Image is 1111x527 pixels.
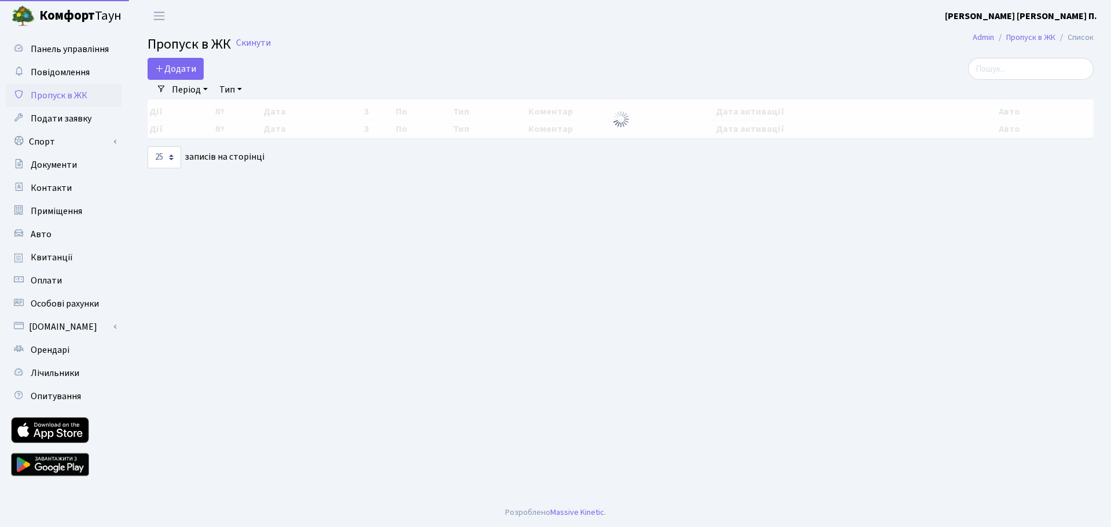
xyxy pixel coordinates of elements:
[12,5,35,28] img: logo.png
[1006,31,1055,43] a: Пропуск в ЖК
[6,153,122,176] a: Документи
[31,66,90,79] span: Повідомлення
[6,338,122,362] a: Орендарі
[31,297,99,310] span: Особові рахунки
[6,107,122,130] a: Подати заявку
[31,344,69,356] span: Орендарі
[31,89,87,102] span: Пропуск в ЖК
[31,274,62,287] span: Оплати
[39,6,122,26] span: Таун
[145,6,174,25] button: Переключити навігацію
[6,292,122,315] a: Особові рахунки
[973,31,994,43] a: Admin
[6,362,122,385] a: Лічильники
[155,62,196,75] span: Додати
[6,315,122,338] a: [DOMAIN_NAME]
[31,182,72,194] span: Контакти
[39,6,95,25] b: Комфорт
[148,146,181,168] select: записів на сторінці
[6,84,122,107] a: Пропуск в ЖК
[31,205,82,218] span: Приміщення
[6,246,122,269] a: Квитанції
[1055,31,1094,44] li: Список
[31,159,77,171] span: Документи
[955,25,1111,50] nav: breadcrumb
[505,506,606,519] div: Розроблено .
[945,10,1097,23] b: [PERSON_NAME] [PERSON_NAME] П.
[148,58,204,80] a: Додати
[6,176,122,200] a: Контакти
[6,38,122,61] a: Панель управління
[31,251,73,264] span: Квитанції
[6,200,122,223] a: Приміщення
[31,228,51,241] span: Авто
[236,38,271,49] a: Скинути
[6,61,122,84] a: Повідомлення
[148,146,264,168] label: записів на сторінці
[6,385,122,408] a: Опитування
[31,43,109,56] span: Панель управління
[968,58,1094,80] input: Пошук...
[550,506,604,518] a: Massive Kinetic
[6,269,122,292] a: Оплати
[31,367,79,379] span: Лічильники
[31,390,81,403] span: Опитування
[167,80,212,99] a: Період
[148,34,231,54] span: Пропуск в ЖК
[31,112,91,125] span: Подати заявку
[612,110,630,128] img: Обробка...
[215,80,247,99] a: Тип
[6,223,122,246] a: Авто
[6,130,122,153] a: Спорт
[945,9,1097,23] a: [PERSON_NAME] [PERSON_NAME] П.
